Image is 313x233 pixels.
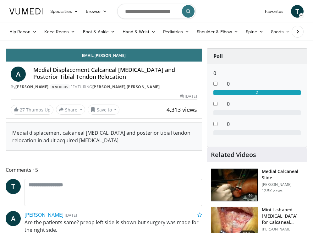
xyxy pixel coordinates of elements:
a: Hand & Wrist [119,25,159,38]
h3: Medial Calcaneal Slide [262,168,303,181]
a: Browse [82,5,111,18]
h4: Medial Displacement Calcaneal [MEDICAL_DATA] and Posterior Tibial Tendon Relocation [33,67,197,80]
div: [DATE] [180,94,197,99]
div: 2 [213,90,301,95]
dd: 0 [222,120,305,128]
p: [PERSON_NAME] [262,227,303,232]
p: 12.5K views [262,188,283,193]
a: T [291,5,304,18]
a: Shoulder & Elbow [193,25,242,38]
a: [PERSON_NAME] [127,84,160,89]
button: Share [56,105,85,115]
div: Medial displacement calcaneal [MEDICAL_DATA] and posterior tibial tendon relocation in adult acqu... [12,129,195,144]
a: T [6,179,21,194]
h4: Related Videos [211,151,256,159]
a: 46 Medial Calcaneal Slide [PERSON_NAME] 12.5K views [211,168,303,202]
a: Email [PERSON_NAME] [6,49,202,62]
a: Specialties [47,5,82,18]
a: Spine [242,25,267,38]
span: 27 [20,107,25,113]
h6: 0 [213,70,301,76]
a: A [6,211,21,226]
a: Knee Recon [41,25,79,38]
a: Pediatrics [159,25,193,38]
a: 27 Thumbs Up [11,105,53,115]
a: [PERSON_NAME] [15,84,49,89]
dd: 0 [222,100,305,108]
img: 1227497_3.png.150x105_q85_crop-smart_upscale.jpg [211,169,258,201]
img: VuMedi Logo [9,8,43,14]
span: 46 [246,192,255,199]
p: [PERSON_NAME] [262,182,303,187]
h3: Mini L-shaped [MEDICAL_DATA] for Calcaneal [MEDICAL_DATA] [262,207,303,225]
dd: 0 [222,80,305,88]
small: [DATE] [65,212,77,218]
div: By FEATURING , [11,84,197,90]
input: Search topics, interventions [117,4,196,19]
button: Save to [88,105,120,115]
a: [PERSON_NAME] [25,211,63,218]
a: 8 Videos [50,84,70,89]
a: [PERSON_NAME] [92,84,126,89]
a: A [11,67,26,82]
a: Favorites [261,5,287,18]
span: 4,313 views [167,106,197,113]
a: Hip Recon [6,25,41,38]
strong: Poll [213,53,223,60]
a: Sports [267,25,294,38]
span: Comments 5 [6,166,202,174]
a: Foot & Ankle [79,25,119,38]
